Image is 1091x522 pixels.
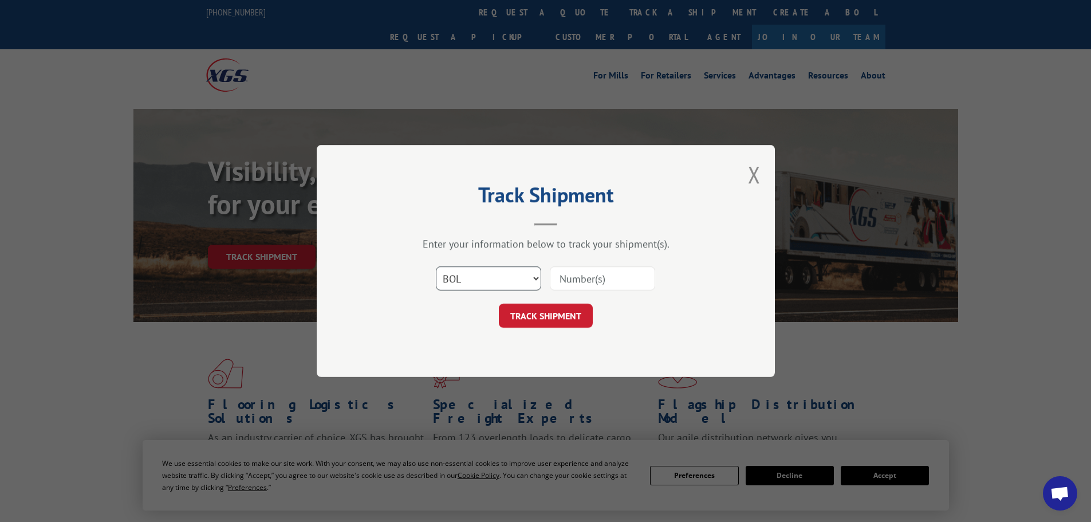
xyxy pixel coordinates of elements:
button: Close modal [748,159,761,190]
div: Open chat [1043,476,1077,511]
button: TRACK SHIPMENT [499,304,593,328]
div: Enter your information below to track your shipment(s). [374,237,718,250]
input: Number(s) [550,266,655,291]
h2: Track Shipment [374,187,718,209]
